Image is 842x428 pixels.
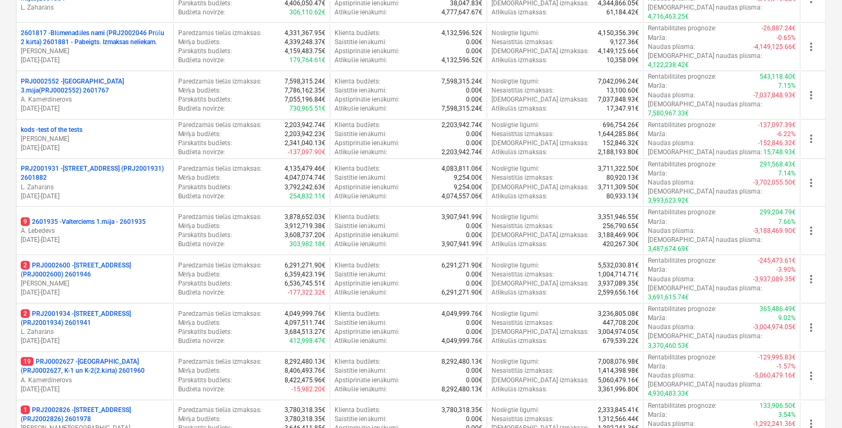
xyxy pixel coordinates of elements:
p: Atlikušās izmaksas : [491,148,547,157]
p: Nesaistītās izmaksas : [491,86,554,95]
p: kods - test of the tests [21,125,82,135]
p: 4,083,811.06€ [441,164,482,173]
p: Atlikušie ienākumi : [335,148,387,157]
p: 730,965.51€ [289,104,326,113]
p: 0.00€ [466,130,482,139]
p: Klienta budžets : [335,357,380,366]
p: Atlikušie ienākumi : [335,8,387,17]
p: [DEMOGRAPHIC_DATA] naudas plūsma : [648,236,762,245]
p: 152,846.32€ [603,139,639,148]
p: 4,097,511.74€ [285,318,326,328]
p: Paredzamās tiešās izmaksas : [178,29,262,38]
p: 2,341,040.13€ [285,139,326,148]
p: 13,100.60€ [606,86,639,95]
p: 2,203,942.74€ [285,121,326,130]
p: 6,291,271.90€ [285,261,326,270]
p: Marža : [648,265,667,274]
p: Saistītie ienākumi : [335,222,387,231]
p: 10,358.09€ [606,56,639,65]
p: Paredzamās tiešās izmaksas : [178,77,262,86]
p: Naudas plūsma : [648,139,695,148]
p: Rentabilitātes prognoze : [648,160,716,169]
p: Pārskatīts budžets : [178,47,232,56]
p: 0.00€ [466,222,482,231]
p: 2601935 - Valterciems 1.māja - 2601935 [21,217,146,226]
p: Klienta budžets : [335,77,380,86]
p: Paredzamās tiešās izmaksas : [178,213,262,222]
p: PRJ2001934 - [STREET_ADDRESS] (PRJ2001934) 2601941 [21,309,169,328]
p: Mērķa budžets : [178,86,221,95]
p: [PERSON_NAME] [21,135,169,144]
p: Noslēgtie līgumi : [491,164,540,173]
p: Atlikušās izmaksas : [491,337,547,346]
p: 4,149,125.66€ [598,47,639,56]
div: kods -test of the tests[PERSON_NAME][DATE]-[DATE] [21,125,169,153]
p: Paredzamās tiešās izmaksas : [178,357,262,366]
p: Budžeta novirze : [178,56,225,65]
p: 3,691,615.74€ [648,293,689,302]
p: 299,204.79€ [760,208,796,217]
p: 9.02% [778,314,796,323]
span: more_vert [805,40,818,53]
p: Apstiprinātie ienākumi : [335,95,399,104]
p: Pārskatīts budžets : [178,231,232,240]
p: Rentabilitātes prognoze : [648,121,716,130]
p: 179,764.61€ [289,56,326,65]
p: 7,598,315.24€ [285,77,326,86]
p: Nesaistītās izmaksas : [491,318,554,328]
div: 2PRJ2001934 -[STREET_ADDRESS] (PRJ2001934) 2601941L. Zaharāns[DATE]-[DATE] [21,309,169,346]
p: 4,339,248.37€ [285,38,326,47]
p: Marža : [648,130,667,139]
p: -177,322.32€ [288,288,326,297]
p: 3,188,469.90€ [598,231,639,240]
p: Marža : [648,33,667,43]
p: Budžeta novirze : [178,337,225,346]
p: 4,049,999.76€ [441,309,482,318]
p: Budžeta novirze : [178,148,225,157]
p: A. Kamerdinerovs [21,376,169,385]
p: [DATE] - [DATE] [21,192,169,201]
p: Atlikušie ienākumi : [335,192,387,201]
p: Pārskatīts budžets : [178,328,232,337]
p: -3,702,055.50€ [753,178,796,187]
p: 696,754.26€ [603,121,639,130]
p: Marža : [648,169,667,178]
p: 6,291,271.90€ [441,288,482,297]
p: 3,351,946.55€ [598,213,639,222]
p: Noslēgtie līgumi : [491,29,540,38]
p: Budžeta novirze : [178,8,225,17]
p: 7,042,096.24€ [598,77,639,86]
p: 3,792,242.63€ [285,183,326,192]
p: -6.22% [777,130,796,139]
p: Naudas plūsma : [648,91,695,100]
span: more_vert [805,273,818,286]
p: 1,644,285.86€ [598,130,639,139]
p: 679,539.22€ [603,337,639,346]
p: Noslēgtie līgumi : [491,121,540,130]
p: 4,132,596.52€ [441,29,482,38]
p: 303,982.18€ [289,240,326,249]
p: Budžeta novirze : [178,288,225,297]
p: 0.00€ [466,86,482,95]
p: Noslēgtie līgumi : [491,77,540,86]
p: 61,184.42€ [606,8,639,17]
p: Nesaistītās izmaksas : [491,270,554,279]
p: Rentabilitātes prognoze : [648,72,716,81]
p: Apstiprinātie ienākumi : [335,139,399,148]
span: more_vert [805,89,818,102]
p: -152,846.32€ [758,139,796,148]
p: 254,832.11€ [289,192,326,201]
p: Marža : [648,314,667,323]
p: 0.00€ [466,270,482,279]
p: -1.57% [777,362,796,371]
span: 19 [21,357,34,366]
p: PRJ0002627 - [GEOGRAPHIC_DATA] (PRJ0002627, K-1 un K-2(2.kārta) 2601960 [21,357,169,375]
p: Marža : [648,81,667,90]
p: 9,254.00€ [454,183,482,192]
p: -3,937,089.35€ [753,275,796,284]
p: 2,203,942.74€ [441,148,482,157]
p: 3,370,460.53€ [648,341,689,350]
p: 8,406,493.76€ [285,366,326,375]
p: Atlikušās izmaksas : [491,288,547,297]
p: Paredzamās tiešās izmaksas : [178,121,262,130]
